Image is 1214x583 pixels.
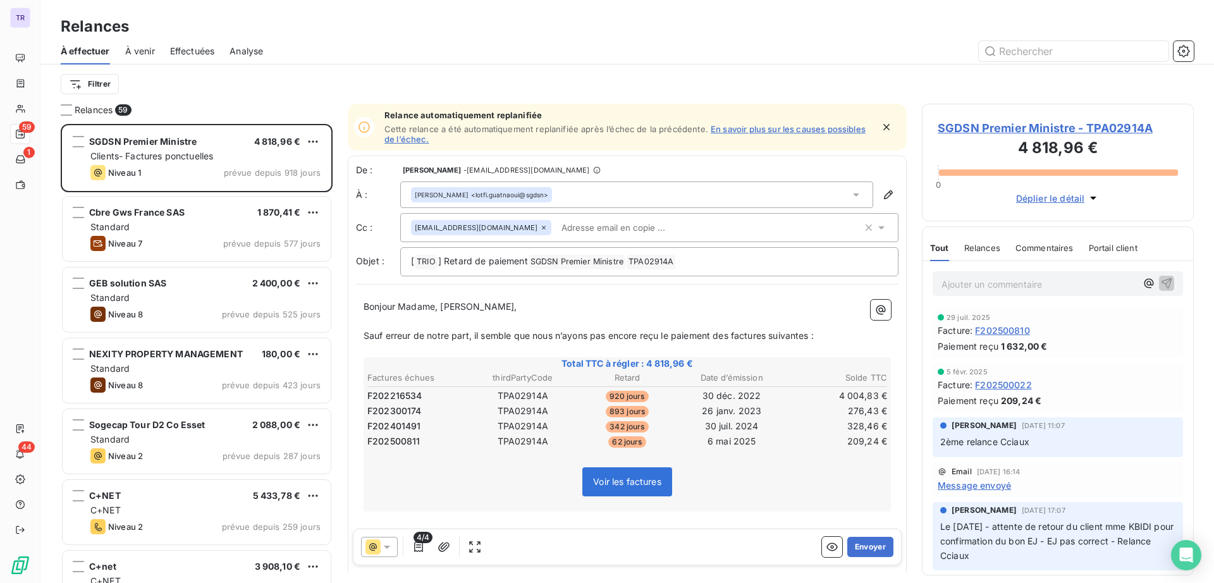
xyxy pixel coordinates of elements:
[90,150,213,161] span: Clients- Factures ponctuelles
[89,278,166,288] span: GEB solution SAS
[223,238,321,249] span: prévue depuis 577 jours
[680,434,783,448] td: 6 mai 2025
[253,490,301,501] span: 5 433,78 €
[930,243,949,253] span: Tout
[364,330,814,341] span: Sauf erreur de notre part, il semble que nous n’ayons pas encore reçu le paiement des factures su...
[384,124,708,134] span: Cette relance a été automatiquement replanifiée après l’échec de la précédente.
[1089,243,1137,253] span: Portail client
[10,8,30,28] div: TR
[938,137,1178,162] h3: 4 818,96 €
[89,207,185,218] span: Cbre Gws France SAS
[125,45,155,58] span: À venir
[415,224,537,231] span: [EMAIL_ADDRESS][DOMAIN_NAME]
[224,168,321,178] span: prévue depuis 918 jours
[785,389,888,403] td: 4 004,83 €
[18,441,35,453] span: 44
[1015,243,1074,253] span: Commentaires
[356,164,400,176] span: De :
[115,104,131,116] span: 59
[785,404,888,418] td: 276,43 €
[364,301,517,312] span: Bonjour Madame, [PERSON_NAME],
[938,394,998,407] span: Paiement reçu
[384,124,866,144] a: En savoir plus sur les causes possibles de l’échec.
[89,561,116,572] span: C+net
[61,124,333,583] div: grid
[10,124,30,144] a: 59
[606,421,648,433] span: 342 jours
[356,221,400,234] label: Cc :
[255,561,301,572] span: 3 908,10 €
[108,380,143,390] span: Niveau 8
[608,436,646,448] span: 62 jours
[89,490,121,501] span: C+NET
[108,522,143,532] span: Niveau 2
[964,243,1000,253] span: Relances
[936,180,941,190] span: 0
[975,324,1030,337] span: F202500810
[471,371,574,384] th: thirdPartyCode
[785,419,888,433] td: 328,46 €
[471,389,574,403] td: TPA02914A
[947,314,990,321] span: 29 juil. 2025
[364,571,486,582] span: En vous remerciant d'avance
[403,166,461,174] span: [PERSON_NAME]
[19,121,35,133] span: 59
[947,368,988,376] span: 5 févr. 2025
[384,110,873,120] span: Relance automatiquement replanifiée
[75,104,113,116] span: Relances
[1171,540,1201,570] div: Open Intercom Messenger
[556,218,702,237] input: Adresse email en copie ...
[529,255,625,269] span: SGDSN Premier Ministre
[367,405,422,417] span: F202300174
[438,255,528,266] span: ] Retard de paiement
[1001,394,1041,407] span: 209,24 €
[252,278,301,288] span: 2 400,00 €
[415,190,548,199] div: <lotfi.guatnaoui@sgdsn>
[223,451,321,461] span: prévue depuis 287 jours
[108,451,143,461] span: Niveau 2
[222,309,321,319] span: prévue depuis 525 jours
[952,505,1017,516] span: [PERSON_NAME]
[365,357,889,370] span: Total TTC à régler : 4 818,96 €
[415,190,469,199] span: [PERSON_NAME]
[785,434,888,448] td: 209,24 €
[415,255,438,269] span: TRIO
[89,348,243,359] span: NEXITY PROPERTY MANAGEMENT
[938,120,1178,137] span: SGDSN Premier Ministre - TPA02914A
[938,340,998,353] span: Paiement reçu
[90,363,130,374] span: Standard
[471,404,574,418] td: TPA02914A
[606,391,648,402] span: 920 jours
[364,527,868,553] span: Il s’agit probablement d’un oubli, nous vous remercions de bien vouloir procéder au règlement de ...
[627,255,675,269] span: TPA02914A
[952,420,1017,431] span: [PERSON_NAME]
[252,419,301,430] span: 2 088,00 €
[1016,192,1085,205] span: Déplier le détail
[471,434,574,448] td: TPA02914A
[61,45,110,58] span: À effectuer
[170,45,215,58] span: Effectuées
[680,404,783,418] td: 26 janv. 2023
[257,207,301,218] span: 1 870,41 €
[367,371,470,384] th: Factures échues
[979,41,1168,61] input: Rechercher
[593,476,661,487] span: Voir les factures
[938,479,1011,492] span: Message envoyé
[1001,340,1048,353] span: 1 632,00 €
[367,390,422,402] span: F202216534
[940,436,1029,447] span: 2ème relance Cciaux
[356,188,400,201] label: À :
[1022,422,1065,429] span: [DATE] 11:07
[977,468,1021,476] span: [DATE] 16:14
[938,324,972,337] span: Facture :
[414,532,432,543] span: 4/4
[367,420,421,433] span: F202401491
[575,371,678,384] th: Retard
[680,389,783,403] td: 30 déc. 2022
[61,15,129,38] h3: Relances
[262,348,300,359] span: 180,00 €
[10,555,30,575] img: Logo LeanPay
[222,522,321,532] span: prévue depuis 259 jours
[411,255,414,266] span: [
[61,74,119,94] button: Filtrer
